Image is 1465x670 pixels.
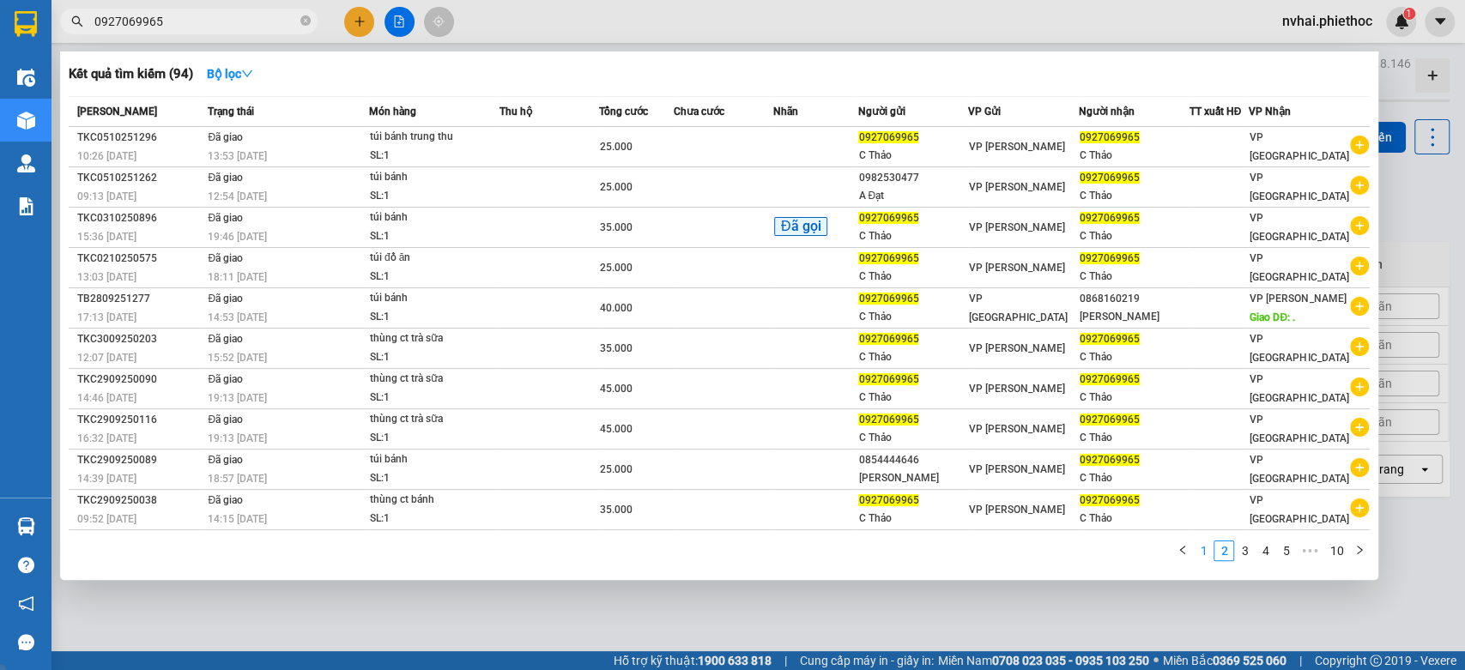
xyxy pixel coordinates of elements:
[1080,494,1140,506] span: 0927069965
[77,432,136,444] span: 16:32 [DATE]
[208,271,267,283] span: 18:11 [DATE]
[208,333,243,345] span: Đã giao
[208,392,267,404] span: 19:13 [DATE]
[208,293,243,305] span: Đã giao
[599,221,632,233] span: 35.000
[370,469,499,488] div: SL: 1
[1350,337,1369,356] span: plus-circle
[1080,187,1188,205] div: C Thảo
[208,494,243,506] span: Đã giao
[1354,545,1365,555] span: right
[18,634,34,650] span: message
[370,249,499,268] div: túi đồ ăn
[1080,308,1188,326] div: [PERSON_NAME]
[17,517,35,535] img: warehouse-icon
[858,389,966,407] div: C Thảo
[858,308,966,326] div: C Thảo
[370,329,499,348] div: thùng ct trà sữa
[1250,293,1346,305] span: VP [PERSON_NAME]
[208,311,267,323] span: 14:53 [DATE]
[17,154,35,172] img: warehouse-icon
[858,293,918,305] span: 0927069965
[599,463,632,475] span: 25.000
[858,348,966,366] div: C Thảo
[1080,290,1188,308] div: 0868160219
[599,423,632,435] span: 45.000
[208,150,267,162] span: 13:53 [DATE]
[1080,252,1140,264] span: 0927069965
[370,289,499,308] div: túi bánh
[369,106,416,118] span: Món hàng
[300,14,311,30] span: close-circle
[1350,498,1369,517] span: plus-circle
[1350,458,1369,477] span: plus-circle
[370,168,499,187] div: túi bánh
[1296,540,1323,561] span: •••
[1080,389,1188,407] div: C Thảo
[1350,257,1369,275] span: plus-circle
[858,187,966,205] div: A Đạt
[1080,454,1140,466] span: 0927069965
[300,15,311,26] span: close-circle
[208,352,267,364] span: 15:52 [DATE]
[77,169,203,187] div: TKC0510251262
[858,131,918,143] span: 0927069965
[77,371,203,389] div: TKC2909250090
[969,504,1065,516] span: VP [PERSON_NAME]
[77,231,136,243] span: 15:36 [DATE]
[71,15,83,27] span: search
[1349,540,1370,561] button: right
[207,67,253,81] strong: Bộ lọc
[1250,172,1348,202] span: VP [GEOGRAPHIC_DATA]
[1080,131,1140,143] span: 0927069965
[1350,136,1369,154] span: plus-circle
[208,252,243,264] span: Đã giao
[208,454,243,466] span: Đã giao
[1080,469,1188,487] div: C Thảo
[1276,541,1295,560] a: 5
[18,595,34,612] span: notification
[1250,454,1348,485] span: VP [GEOGRAPHIC_DATA]
[1296,540,1323,561] li: Next 5 Pages
[370,410,499,429] div: thùng ct trà sữa
[77,492,203,510] div: TKC2909250038
[968,106,1001,118] span: VP Gửi
[969,262,1065,274] span: VP [PERSON_NAME]
[1194,541,1213,560] a: 1
[858,469,966,487] div: [PERSON_NAME]
[1193,540,1214,561] li: 1
[858,147,966,165] div: C Thảo
[1080,413,1140,426] span: 0927069965
[1350,418,1369,437] span: plus-circle
[77,352,136,364] span: 12:07 [DATE]
[94,12,297,31] input: Tìm tên, số ĐT hoặc mã đơn
[1250,131,1348,162] span: VP [GEOGRAPHIC_DATA]
[370,208,499,227] div: túi bánh
[370,308,499,327] div: SL: 1
[77,330,203,348] div: TKC3009250203
[370,510,499,528] div: SL: 1
[1323,540,1349,561] li: 10
[1080,172,1140,184] span: 0927069965
[1079,106,1135,118] span: Người nhận
[1349,540,1370,561] li: Next Page
[208,212,243,224] span: Đã giao
[77,150,136,162] span: 10:26 [DATE]
[17,112,35,130] img: warehouse-icon
[599,383,632,395] span: 45.000
[77,250,203,268] div: TKC0210250575
[857,106,905,118] span: Người gửi
[77,473,136,485] span: 14:39 [DATE]
[1275,540,1296,561] li: 5
[1350,216,1369,235] span: plus-circle
[1250,311,1295,323] span: Giao DĐ: .
[370,348,499,367] div: SL: 1
[208,231,267,243] span: 19:46 [DATE]
[1172,540,1193,561] button: left
[370,227,499,246] div: SL: 1
[77,451,203,469] div: TKC2909250089
[1350,297,1369,316] span: plus-circle
[77,513,136,525] span: 09:52 [DATE]
[1250,252,1348,283] span: VP [GEOGRAPHIC_DATA]
[1080,373,1140,385] span: 0927069965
